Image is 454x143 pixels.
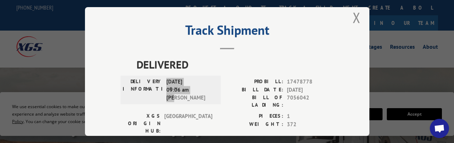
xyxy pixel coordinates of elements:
span: [DATE] 09:06 am [PERSON_NAME] [166,78,214,102]
label: PIECES: [227,112,283,121]
div: Open chat [430,119,449,138]
span: 372 [287,121,334,129]
label: XGS ORIGIN HUB: [121,112,161,135]
span: [GEOGRAPHIC_DATA] [164,112,212,135]
label: WEIGHT: [227,121,283,129]
label: BILL DATE: [227,86,283,94]
label: BILL OF LADING: [227,94,283,109]
span: 1 [287,112,334,121]
button: Close modal [353,8,360,27]
span: [DATE] [287,86,334,94]
label: PROBILL: [227,78,283,86]
span: 17478778 [287,78,334,86]
span: 7056042 [287,94,334,109]
h2: Track Shipment [121,25,334,39]
span: DELIVERED [137,57,334,73]
label: DELIVERY INFORMATION: [123,78,163,102]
